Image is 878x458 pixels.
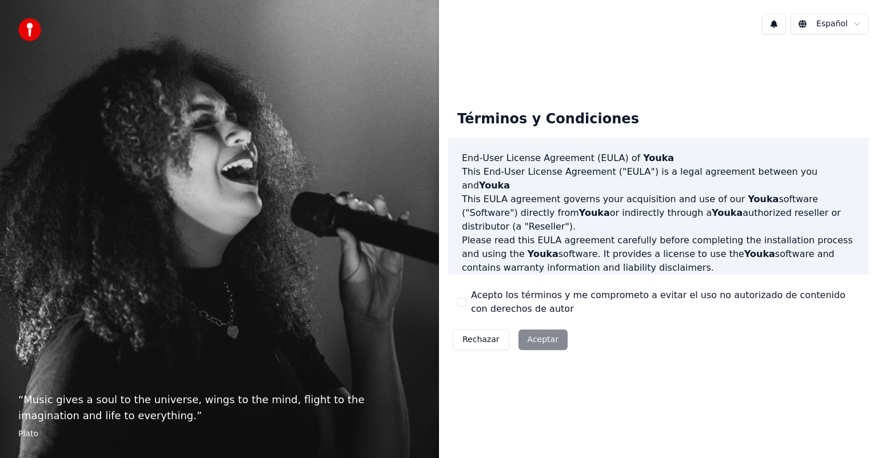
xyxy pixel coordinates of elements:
h3: End-User License Agreement (EULA) of [462,151,855,165]
span: Youka [643,152,674,163]
span: Youka [479,180,510,191]
span: Youka [528,248,558,259]
footer: Plato [18,428,421,440]
span: Youka [712,207,743,218]
img: youka [18,18,41,41]
span: Youka [748,194,779,204]
span: Youka [579,207,610,218]
p: This End-User License Agreement ("EULA") is a legal agreement between you and [462,165,855,192]
div: Términos y Condiciones [448,101,648,138]
span: Youka [744,248,775,259]
p: “ Music gives a soul to the universe, wings to the mind, flight to the imagination and life to ev... [18,392,421,424]
button: Rechazar [453,330,509,350]
label: Acepto los términos y me comprometo a evitar el uso no autorizado de contenido con derechos de autor [471,288,860,316]
p: This EULA agreement governs your acquisition and use of our software ("Software") directly from o... [462,192,855,234]
p: If you register for a free trial of the software, this EULA agreement will also govern that trial... [462,275,855,330]
p: Please read this EULA agreement carefully before completing the installation process and using th... [462,234,855,275]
